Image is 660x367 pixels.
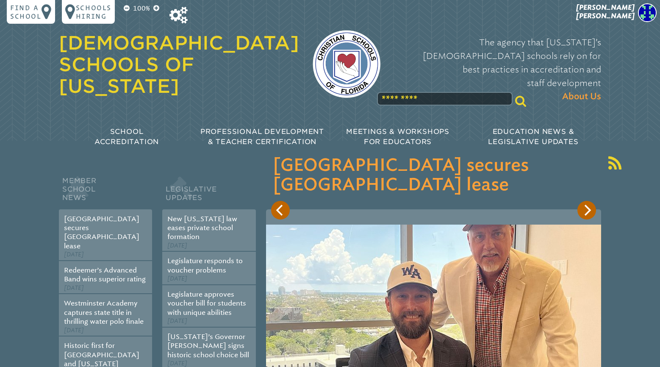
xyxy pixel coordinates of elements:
span: [DATE] [64,284,84,292]
span: [DATE] [167,317,187,325]
p: The agency that [US_STATE]’s [DEMOGRAPHIC_DATA] schools rely on for best practices in accreditati... [394,36,601,103]
a: Westminster Academy captures state title in thrilling water polo finale [64,299,144,325]
img: 76ffd2a4fbb71011d9448bd30a0b3acf [638,3,657,22]
span: [DATE] [167,275,187,282]
a: New [US_STATE] law eases private school formation [167,215,237,241]
h2: Member School News [59,175,152,209]
a: Legislature approves voucher bill for students with unique abilities [167,290,246,317]
button: Next [577,201,596,220]
span: [DATE] [167,360,187,367]
span: [DATE] [64,327,84,334]
span: About Us [562,90,601,103]
span: [DATE] [167,242,187,249]
p: Find a school [10,3,42,20]
a: [DEMOGRAPHIC_DATA] Schools of [US_STATE] [59,32,299,97]
button: Previous [271,201,290,220]
a: [US_STATE]’s Governor [PERSON_NAME] signs historic school choice bill [167,333,249,359]
h2: Legislative Updates [162,175,255,209]
span: Meetings & Workshops for Educators [346,128,449,146]
span: School Accreditation [94,128,159,146]
a: [GEOGRAPHIC_DATA] secures [GEOGRAPHIC_DATA] lease [64,215,139,250]
span: [DATE] [64,251,84,258]
a: Legislature responds to voucher problems [167,257,243,274]
img: csf-logo-web-colors.png [313,30,380,98]
span: Professional Development & Teacher Certification [200,128,324,146]
span: [PERSON_NAME] [PERSON_NAME] [576,3,635,20]
p: 100% [131,3,152,14]
span: Education News & Legislative Updates [488,128,578,146]
p: Schools Hiring [76,3,111,20]
a: Redeemer’s Advanced Band wins superior rating [64,266,146,283]
h3: [GEOGRAPHIC_DATA] secures [GEOGRAPHIC_DATA] lease [273,156,594,195]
